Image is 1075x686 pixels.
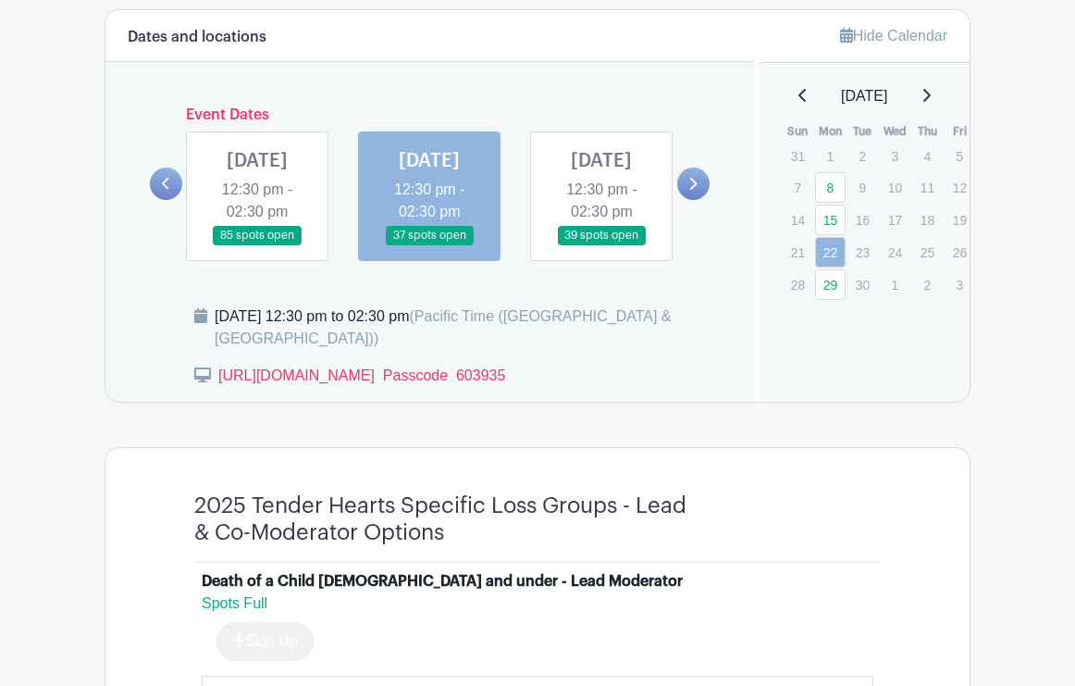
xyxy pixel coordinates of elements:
[815,269,846,300] a: 29
[182,106,677,124] h6: Event Dates
[945,238,975,267] p: 26
[945,206,975,234] p: 19
[912,206,943,234] p: 18
[128,29,266,46] h6: Dates and locations
[783,173,813,202] p: 7
[783,238,813,267] p: 21
[879,122,911,141] th: Wed
[912,173,943,202] p: 11
[912,270,943,299] p: 2
[847,142,878,170] p: 2
[215,306,732,350] div: [DATE] 12:30 pm to 02:30 pm
[945,270,975,299] p: 3
[880,142,910,170] p: 3
[783,142,813,170] p: 31
[912,238,943,267] p: 25
[944,122,976,141] th: Fri
[847,206,878,234] p: 16
[847,270,878,299] p: 30
[912,142,943,170] p: 4
[783,206,813,234] p: 14
[218,368,505,383] a: [URL][DOMAIN_NAME] Passcode 603935
[880,270,910,299] p: 1
[814,122,846,141] th: Mon
[847,173,878,202] p: 9
[202,570,683,592] div: Death of a Child [DEMOGRAPHIC_DATA] and under - Lead Moderator
[194,493,703,545] h4: 2025 Tender Hearts Specific Loss Groups - Lead & Co-Moderator Options
[815,205,846,235] a: 15
[880,206,910,234] p: 17
[815,237,846,268] a: 22
[880,173,910,202] p: 10
[880,238,910,267] p: 24
[202,595,267,611] span: Spots Full
[945,142,975,170] p: 5
[815,142,846,170] p: 1
[215,308,672,346] span: (Pacific Time ([GEOGRAPHIC_DATA] & [GEOGRAPHIC_DATA]))
[841,85,887,107] span: [DATE]
[815,172,846,203] a: 8
[911,122,944,141] th: Thu
[840,28,947,44] a: Hide Calendar
[782,122,814,141] th: Sun
[945,173,975,202] p: 12
[783,270,813,299] p: 28
[846,122,879,141] th: Tue
[847,238,878,267] p: 23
